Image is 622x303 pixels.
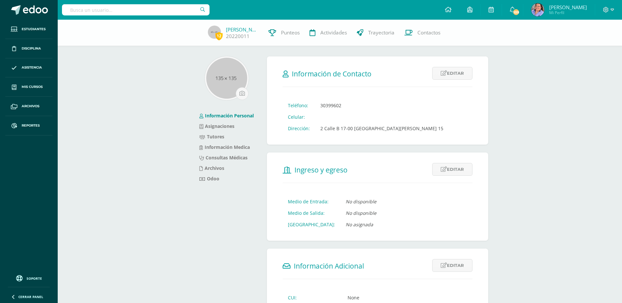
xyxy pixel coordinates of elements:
[215,32,223,40] span: 12
[62,4,210,15] input: Busca un usuario...
[199,112,254,119] a: Información Personal
[346,221,373,228] i: No asignada
[5,77,52,97] a: Mis cursos
[264,20,305,46] a: Punteos
[22,46,41,51] span: Disciplina
[199,144,250,150] a: Información Medica
[22,104,39,109] span: Archivos
[346,198,376,205] i: No disponible
[226,26,259,33] a: [PERSON_NAME]
[22,123,40,128] span: Reportes
[320,29,347,36] span: Actividades
[283,111,315,123] td: Celular:
[199,123,234,129] a: Asignaciones
[199,154,248,161] a: Consultas Médicas
[294,165,348,174] span: Ingreso y egreso
[199,165,224,171] a: Archivos
[315,100,449,111] td: 30399602
[8,273,50,282] a: Soporte
[208,26,221,39] img: 45x45
[531,3,544,16] img: 1841256978d8cda65f8cc917dd8b80b1.png
[368,29,394,36] span: Trayectoria
[432,259,472,272] a: Editar
[549,4,587,10] span: [PERSON_NAME]
[199,133,224,140] a: Tutores
[283,196,340,207] td: Medio de Entrada:
[292,69,371,78] span: Información de Contacto
[206,58,247,99] img: 135x135
[399,20,445,46] a: Contactos
[432,67,472,80] a: Editar
[199,175,219,182] a: Odoo
[5,97,52,116] a: Archivos
[22,27,46,32] span: Estudiantes
[294,261,364,271] span: Información Adicional
[5,116,52,135] a: Reportes
[281,29,300,36] span: Punteos
[22,84,43,90] span: Mis cursos
[18,294,43,299] span: Cerrar panel
[305,20,352,46] a: Actividades
[346,210,376,216] i: No disponible
[5,39,52,58] a: Disciplina
[549,10,587,15] span: Mi Perfil
[5,58,52,78] a: Asistencia
[512,9,520,16] span: 109
[5,20,52,39] a: Estudiantes
[22,65,42,70] span: Asistencia
[283,123,315,134] td: Dirección:
[283,100,315,111] td: Teléfono:
[432,163,472,176] a: Editar
[417,29,440,36] span: Contactos
[226,33,250,40] a: 20220011
[27,276,42,281] span: Soporte
[352,20,399,46] a: Trayectoria
[283,207,340,219] td: Medio de Salida:
[315,123,449,134] td: 2 Calle B 17-00 [GEOGRAPHIC_DATA][PERSON_NAME] 15
[283,219,340,230] td: [GEOGRAPHIC_DATA]:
